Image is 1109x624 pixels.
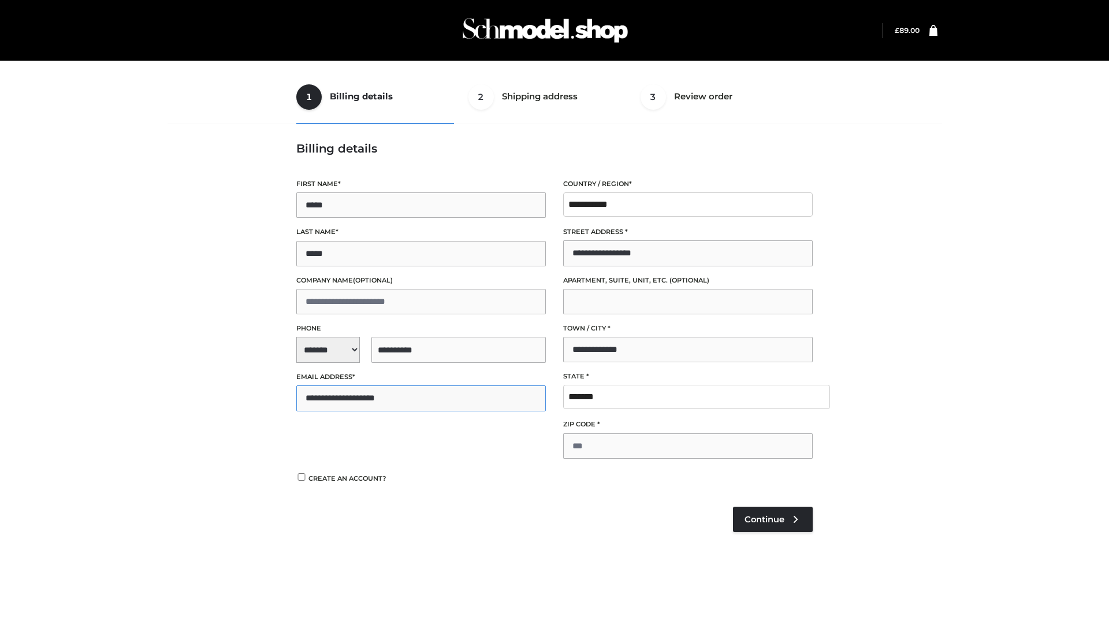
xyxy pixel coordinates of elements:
label: Apartment, suite, unit, etc. [563,275,813,286]
label: ZIP Code [563,419,813,430]
bdi: 89.00 [895,26,920,35]
label: Last name [296,226,546,237]
span: (optional) [669,276,709,284]
span: (optional) [353,276,393,284]
label: Phone [296,323,546,334]
span: Create an account? [308,474,386,482]
a: Continue [733,507,813,532]
label: State [563,371,813,382]
h3: Billing details [296,142,813,155]
input: Create an account? [296,473,307,481]
label: Street address [563,226,813,237]
span: £ [895,26,899,35]
span: Continue [745,514,784,525]
label: Country / Region [563,179,813,190]
label: Company name [296,275,546,286]
label: Town / City [563,323,813,334]
label: Email address [296,372,546,382]
img: Schmodel Admin 964 [459,8,632,53]
label: First name [296,179,546,190]
a: £89.00 [895,26,920,35]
